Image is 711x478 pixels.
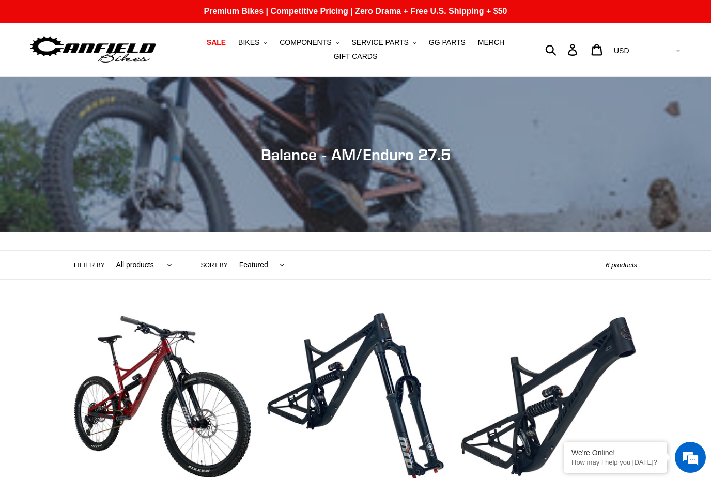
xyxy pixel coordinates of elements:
span: Balance - AM/Enduro 27.5 [261,145,451,164]
button: SERVICE PARTS [346,36,421,50]
a: SALE [202,36,231,50]
span: COMPONENTS [280,38,331,47]
span: GIFT CARDS [334,52,378,61]
button: BIKES [233,36,272,50]
span: 6 products [606,261,637,269]
a: GG PARTS [424,36,471,50]
span: GG PARTS [429,38,466,47]
div: We're Online! [571,449,659,457]
p: How may I help you today? [571,458,659,466]
a: MERCH [473,36,509,50]
button: COMPONENTS [274,36,344,50]
label: Filter by [74,260,105,270]
a: GIFT CARDS [329,50,383,64]
span: SERVICE PARTS [351,38,408,47]
img: Canfield Bikes [28,34,158,66]
label: Sort by [201,260,228,270]
span: BIKES [238,38,259,47]
span: SALE [207,38,226,47]
span: MERCH [478,38,504,47]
